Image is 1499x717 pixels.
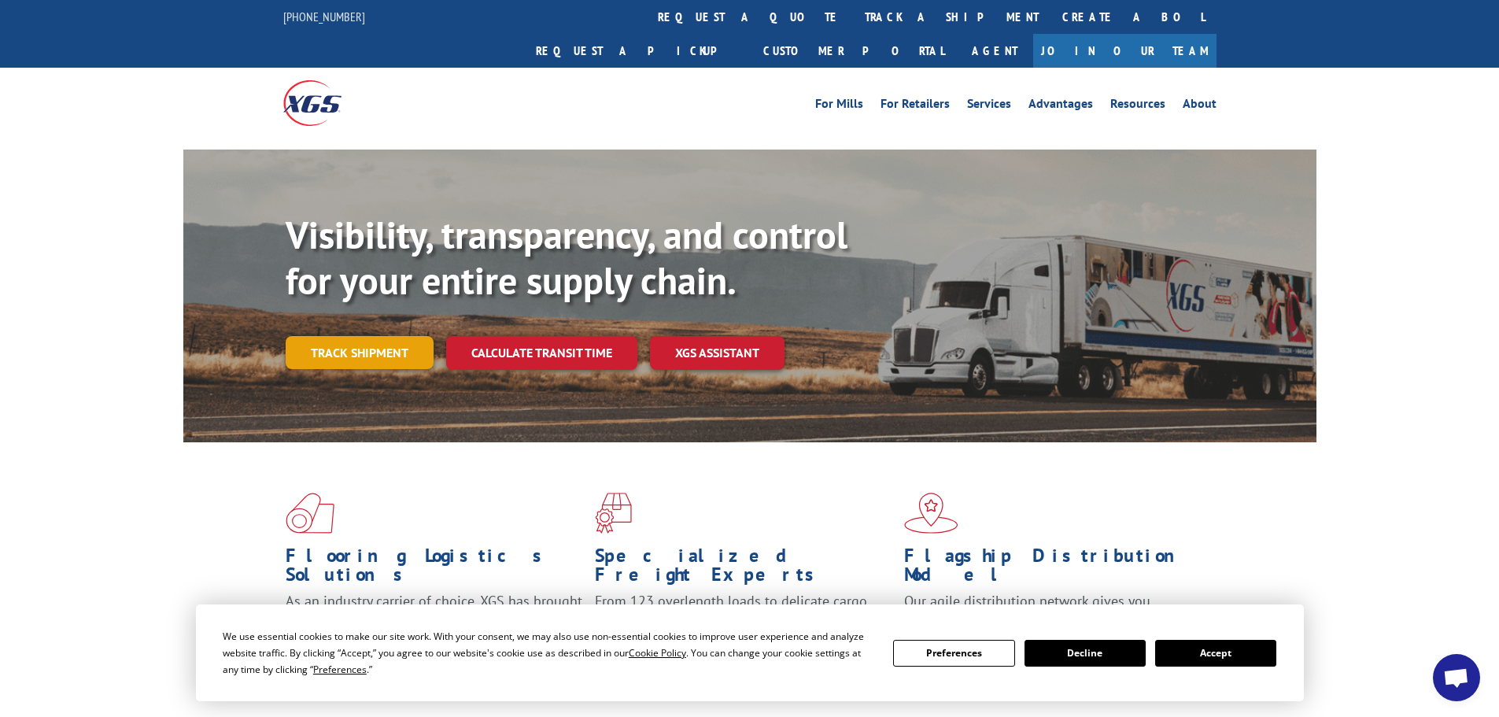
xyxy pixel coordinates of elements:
span: Cookie Policy [629,646,686,660]
img: xgs-icon-flagship-distribution-model-red [904,493,958,534]
a: Resources [1110,98,1165,115]
h1: Flagship Distribution Model [904,546,1202,592]
h1: Flooring Logistics Solutions [286,546,583,592]
a: [PHONE_NUMBER] [283,9,365,24]
a: Request a pickup [524,34,751,68]
span: Preferences [313,663,367,676]
p: From 123 overlength loads to delicate cargo, our experienced staff knows the best way to move you... [595,592,892,662]
button: Decline [1025,640,1146,667]
div: Open chat [1433,654,1480,701]
div: Cookie Consent Prompt [196,604,1304,701]
img: xgs-icon-focused-on-flooring-red [595,493,632,534]
a: Join Our Team [1033,34,1217,68]
span: As an industry carrier of choice, XGS has brought innovation and dedication to flooring logistics... [286,592,582,648]
img: xgs-icon-total-supply-chain-intelligence-red [286,493,334,534]
span: Our agile distribution network gives you nationwide inventory management on demand. [904,592,1194,629]
h1: Specialized Freight Experts [595,546,892,592]
b: Visibility, transparency, and control for your entire supply chain. [286,210,847,305]
a: Services [967,98,1011,115]
a: XGS ASSISTANT [650,336,785,370]
button: Preferences [893,640,1014,667]
a: Agent [956,34,1033,68]
a: About [1183,98,1217,115]
a: For Retailers [881,98,950,115]
a: For Mills [815,98,863,115]
a: Track shipment [286,336,434,369]
div: We use essential cookies to make our site work. With your consent, we may also use non-essential ... [223,628,874,678]
a: Customer Portal [751,34,956,68]
a: Advantages [1028,98,1093,115]
button: Accept [1155,640,1276,667]
a: Calculate transit time [446,336,637,370]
